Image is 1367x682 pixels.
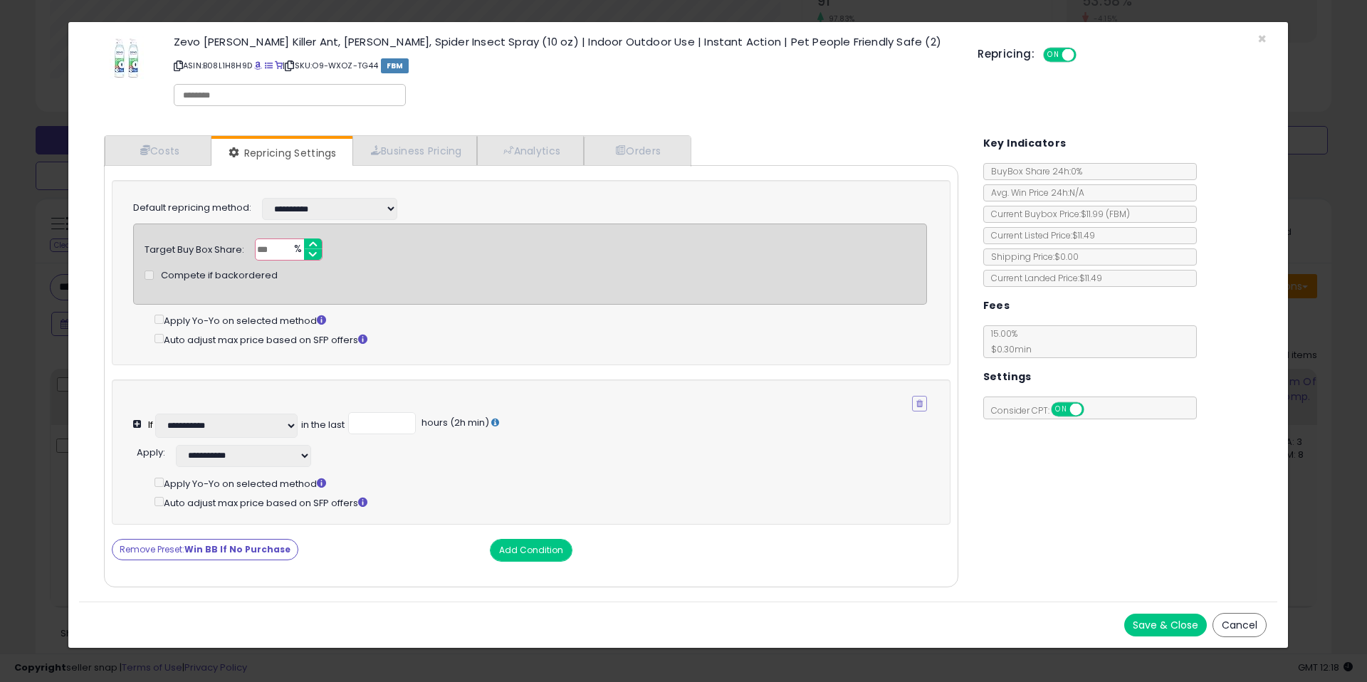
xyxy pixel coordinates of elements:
button: Remove Preset: [112,539,298,560]
span: ( FBM ) [1106,208,1130,220]
span: Shipping Price: $0.00 [984,251,1079,263]
div: : [137,441,165,460]
a: Your listing only [275,60,283,71]
h5: Repricing: [978,48,1035,60]
div: Apply Yo-Yo on selected method [154,312,927,328]
span: BuyBox Share 24h: 0% [984,165,1082,177]
div: in the last [301,419,345,432]
span: hours (2h min) [419,416,489,429]
span: Compete if backordered [161,269,278,283]
span: FBM [381,58,409,73]
a: Business Pricing [352,136,477,165]
span: Current Buybox Price: [984,208,1130,220]
button: Save & Close [1124,614,1207,636]
span: $0.30 min [984,343,1032,355]
span: OFF [1074,49,1097,61]
div: Apply Yo-Yo on selected method [154,475,943,491]
span: ON [1052,404,1070,416]
span: Consider CPT: [984,404,1103,416]
h3: Zevo [PERSON_NAME] Killer Ant, [PERSON_NAME], Spider Insect Spray (10 oz) | Indoor Outdoor Use | ... [174,36,956,47]
span: ON [1044,49,1062,61]
i: Remove Condition [916,399,923,408]
a: Repricing Settings [211,139,351,167]
span: × [1257,28,1267,49]
span: 15.00 % [984,327,1032,355]
div: Auto adjust max price based on SFP offers [154,494,943,510]
span: % [286,239,308,261]
a: Orders [584,136,689,165]
label: Default repricing method: [133,201,251,215]
span: Apply [137,446,163,459]
a: Costs [105,136,211,165]
button: Cancel [1213,613,1267,637]
div: Auto adjust max price based on SFP offers [154,331,927,347]
h5: Settings [983,368,1032,386]
h5: Key Indicators [983,135,1067,152]
button: Add Condition [490,539,572,562]
div: Target Buy Box Share: [145,238,244,257]
span: Current Landed Price: $11.49 [984,272,1102,284]
span: Avg. Win Price 24h: N/A [984,187,1084,199]
a: All offer listings [265,60,273,71]
span: Current Listed Price: $11.49 [984,229,1095,241]
strong: Win BB If No Purchase [184,543,290,555]
span: $11.99 [1081,208,1130,220]
a: Analytics [477,136,584,165]
a: BuyBox page [254,60,262,71]
p: ASIN: B08L1H8H9D | SKU: O9-WXOZ-TG44 [174,54,956,77]
img: 41Zczl3-mEL._SL60_.jpg [110,36,144,79]
h5: Fees [983,297,1010,315]
span: OFF [1081,404,1104,416]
